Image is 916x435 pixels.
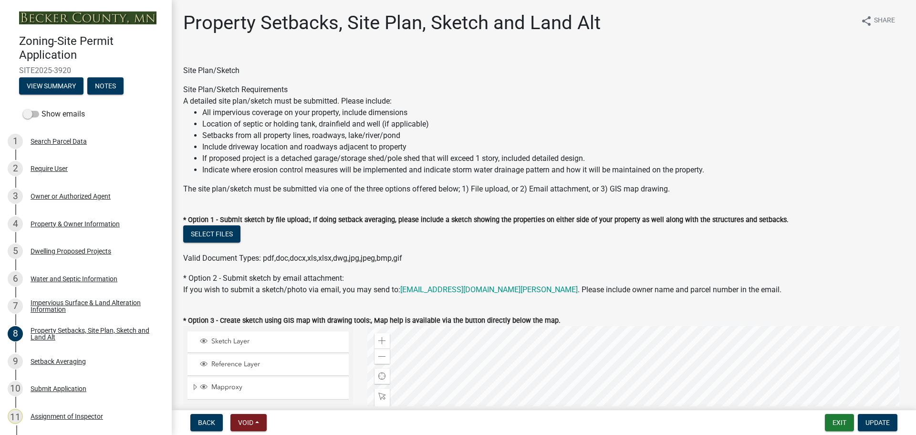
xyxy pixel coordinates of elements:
div: Reference Layer [198,360,345,370]
div: Water and Septic Information [31,276,117,282]
div: Find my location [375,369,390,384]
img: Becker County, Minnesota [19,11,156,24]
span: Void [238,419,253,426]
div: The site plan/sketch must be submitted via one of the three options offered below; 1) File upload... [183,183,905,195]
h4: Zoning-Site Permit Application [19,34,164,62]
span: If you wish to submit a sketch/photo via email, you may send to: . Please include owner name and ... [183,285,781,294]
div: Sketch Layer [198,337,345,347]
div: 5 [8,244,23,259]
button: Select files [183,225,240,243]
label: * Option 3 - Create sketch using GIS map with drawing tools:, Map help is available via the butto... [183,318,561,324]
span: SITE2025-3920 [19,66,153,75]
div: 6 [8,271,23,286]
h1: Property Setbacks, Site Plan, Sketch and Land Alt [183,11,601,34]
div: 2 [8,161,23,176]
wm-modal-confirm: Notes [87,83,124,90]
li: Mapproxy [187,377,349,399]
label: Show emails [23,108,85,120]
div: Mapproxy [198,383,345,393]
div: 1 [8,134,23,149]
li: All impervious coverage on your property, include dimensions [202,107,905,118]
span: Update [865,419,890,426]
li: Indicate where erosion control measures will be implemented and indicate storm water drainage pat... [202,164,905,176]
div: 3 [8,189,23,204]
div: 11 [8,409,23,424]
span: Back [198,419,215,426]
div: 9 [8,354,23,369]
button: Exit [825,414,854,431]
div: 10 [8,381,23,396]
button: View Summary [19,77,83,95]
wm-modal-confirm: Summary [19,83,83,90]
div: * Option 2 - Submit sketch by email attachment: [183,273,905,296]
div: Require User [31,165,68,172]
div: Dwelling Proposed Projects [31,248,111,255]
span: Share [874,15,895,27]
li: Include driveway location and roadways adjacent to property [202,141,905,153]
button: Void [230,414,267,431]
button: shareShare [853,11,903,30]
li: Reference Layer [187,354,349,376]
div: Zoom out [375,349,390,364]
i: share [861,15,872,27]
div: Zoom in [375,333,390,349]
span: Expand [191,383,198,393]
li: Sketch Layer [187,331,349,353]
div: Submit Application [31,385,86,392]
div: Impervious Surface & Land Alteration Information [31,299,156,313]
li: Location of septic or holding tank, drainfield and well (if applicable) [202,118,905,130]
div: 7 [8,298,23,314]
li: Setbacks from all property lines, roadways, lake/river/pond [202,130,905,141]
div: Property Setbacks, Site Plan, Sketch and Land Alt [31,327,156,340]
div: Search Parcel Data [31,138,87,145]
ul: Layer List [187,329,350,402]
div: Site Plan/Sketch [183,65,905,76]
button: Notes [87,77,124,95]
span: Valid Document Types: pdf,doc,docx,xls,xlsx,dwg,jpg,jpeg,bmp,gif [183,254,402,263]
div: Assignment of Inspector [31,413,103,420]
div: 8 [8,326,23,341]
span: Reference Layer [209,360,345,369]
div: A detailed site plan/sketch must be submitted. Please include: [183,95,905,176]
a: [EMAIL_ADDRESS][DOMAIN_NAME][PERSON_NAME] [400,285,578,294]
span: Sketch Layer [209,337,345,346]
div: Setback Averaging [31,358,86,365]
div: Owner or Authorized Agent [31,193,111,200]
li: If proposed project is a detached garage/storage shed/pole shed that will exceed 1 story, include... [202,153,905,164]
div: Site Plan/Sketch Requirements [183,84,905,195]
span: Mapproxy [209,383,345,392]
div: 4 [8,216,23,232]
button: Back [190,414,223,431]
div: Property & Owner Information [31,221,120,227]
label: * Option 1 - Submit sketch by file upload:, If doing setback averaging, please include a sketch s... [183,217,789,223]
button: Update [858,414,897,431]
